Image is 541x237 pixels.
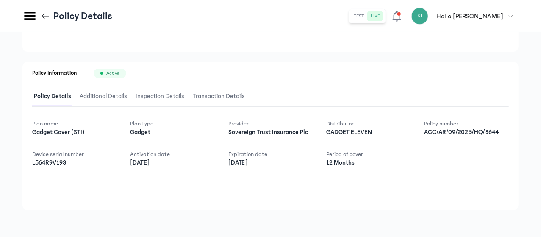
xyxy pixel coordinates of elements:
p: GADGET ELEVEN [326,128,411,137]
span: Additional Details [78,86,129,106]
p: Distributor [326,120,411,128]
p: Expiration date [228,150,313,159]
p: Policy Details [53,9,112,23]
button: Transaction Details [191,86,252,106]
p: [DATE] [130,159,214,167]
p: Activation date [130,150,214,159]
p: L564R9V193 [32,159,117,167]
span: Policy Details [32,86,73,106]
p: Plan name [32,120,117,128]
button: KIHello [PERSON_NAME] [411,8,519,25]
h1: Policy Information [32,69,77,78]
p: 12 Months [326,159,411,167]
div: KI [411,8,428,25]
button: Additional Details [78,86,134,106]
p: Provider [228,120,313,128]
button: Inspection Details [134,86,191,106]
p: Plan type [130,120,214,128]
span: Inspection Details [134,86,186,106]
p: Device serial number [32,150,117,159]
button: test [351,11,368,21]
p: Period of cover [326,150,411,159]
p: ACC/AR/09/2025/HQ/3644 [424,128,509,137]
p: [DATE] [228,159,313,167]
button: Policy Details [32,86,78,106]
p: Hello [PERSON_NAME] [437,11,503,21]
p: Gadget [130,128,214,137]
button: live [368,11,384,21]
p: Sovereign Trust Insurance Plc [228,128,313,137]
span: Transaction Details [191,86,247,106]
span: Active [106,70,119,77]
p: Policy number [424,120,509,128]
p: Gadget Cover (STI) [32,128,117,137]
